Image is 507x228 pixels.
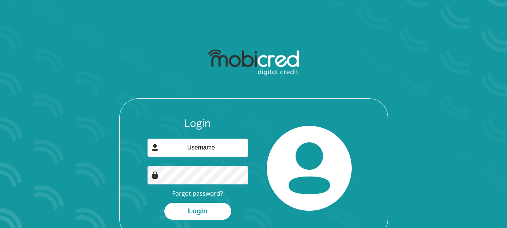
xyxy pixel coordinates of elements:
img: Image [151,171,159,179]
input: Username [147,139,248,157]
h3: Login [147,117,248,130]
img: mobicred logo [208,50,299,76]
img: user-icon image [151,144,159,151]
a: Forgot password? [172,189,223,198]
button: Login [164,203,231,220]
